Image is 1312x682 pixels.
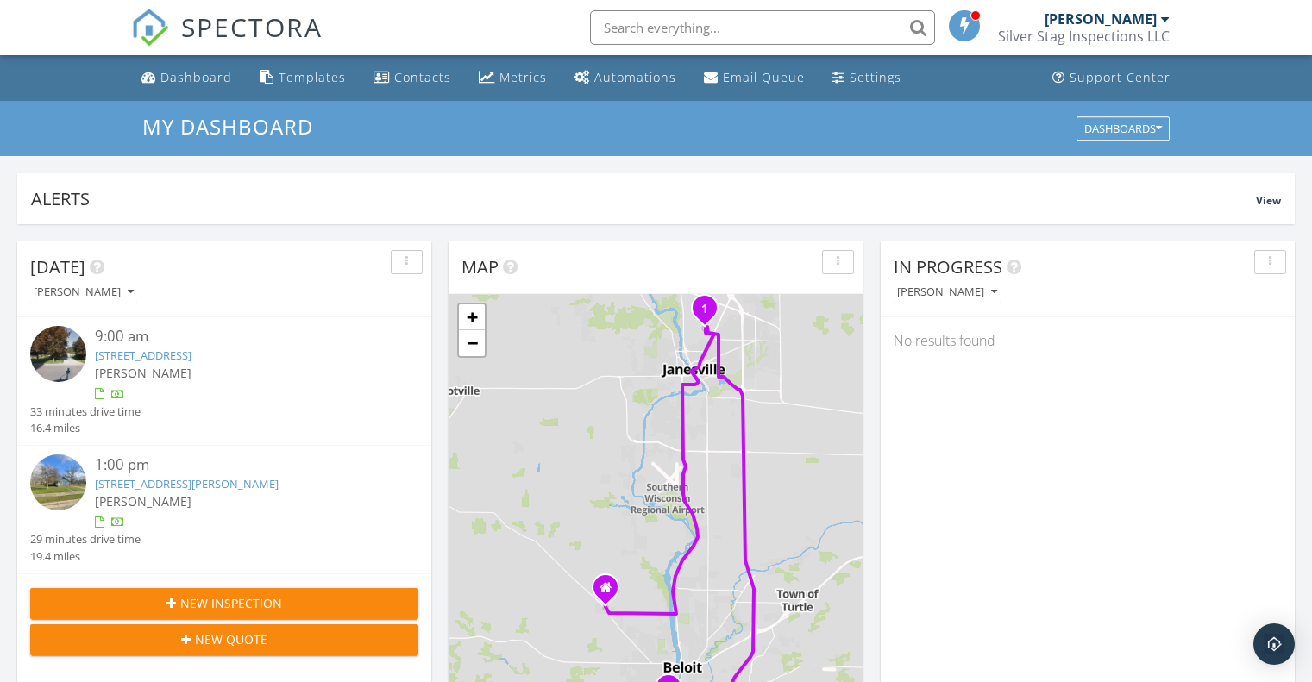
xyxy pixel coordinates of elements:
[30,326,418,436] a: 9:00 am [STREET_ADDRESS] [PERSON_NAME] 33 minutes drive time 16.4 miles
[606,587,616,598] div: 2545 South Victory Dr., Beloit WI 53511
[30,454,418,565] a: 1:00 pm [STREET_ADDRESS][PERSON_NAME] [PERSON_NAME] 29 minutes drive time 19.4 miles
[459,304,485,330] a: Zoom in
[568,62,683,94] a: Automations (Basic)
[594,69,676,85] div: Automations
[1253,623,1295,665] div: Open Intercom Messenger
[472,62,554,94] a: Metrics
[461,255,499,278] span: Map
[30,281,137,304] button: [PERSON_NAME]
[499,69,547,85] div: Metrics
[1070,69,1171,85] div: Support Center
[95,326,386,347] div: 9:00 am
[394,69,451,85] div: Contacts
[1045,10,1157,28] div: [PERSON_NAME]
[30,420,141,436] div: 16.4 miles
[590,10,935,45] input: Search everything...
[30,404,141,420] div: 33 minutes drive time
[1045,62,1177,94] a: Support Center
[697,62,812,94] a: Email Queue
[1084,122,1162,135] div: Dashboards
[1256,193,1281,208] span: View
[701,303,708,316] i: 1
[95,365,191,381] span: [PERSON_NAME]
[95,454,386,476] div: 1:00 pm
[825,62,908,94] a: Settings
[881,317,1295,364] div: No results found
[142,112,313,141] span: My Dashboard
[897,286,997,298] div: [PERSON_NAME]
[253,62,353,94] a: Templates
[30,624,418,655] button: New Quote
[30,548,141,565] div: 19.4 miles
[894,255,1002,278] span: In Progress
[850,69,901,85] div: Settings
[160,69,232,85] div: Dashboard
[181,9,323,45] span: SPECTORA
[998,28,1170,45] div: Silver Stag Inspections LLC
[30,588,418,619] button: New Inspection
[34,286,134,298] div: [PERSON_NAME]
[459,330,485,356] a: Zoom out
[131,23,323,59] a: SPECTORA
[195,630,267,648] span: New Quote
[30,531,141,547] div: 29 minutes drive time
[705,308,715,318] div: 1921 Mayfair Drive, Janesville, WI 53545
[1077,116,1170,141] button: Dashboards
[367,62,458,94] a: Contacts
[95,347,191,363] a: [STREET_ADDRESS]
[31,187,1256,210] div: Alerts
[723,69,805,85] div: Email Queue
[30,255,85,278] span: [DATE]
[180,594,282,612] span: New Inspection
[95,493,191,510] span: [PERSON_NAME]
[894,281,1001,304] button: [PERSON_NAME]
[135,62,239,94] a: Dashboard
[95,476,279,491] a: [STREET_ADDRESS][PERSON_NAME]
[131,9,169,47] img: The Best Home Inspection Software - Spectora
[279,69,346,85] div: Templates
[30,454,86,510] img: streetview
[30,326,86,382] img: streetview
